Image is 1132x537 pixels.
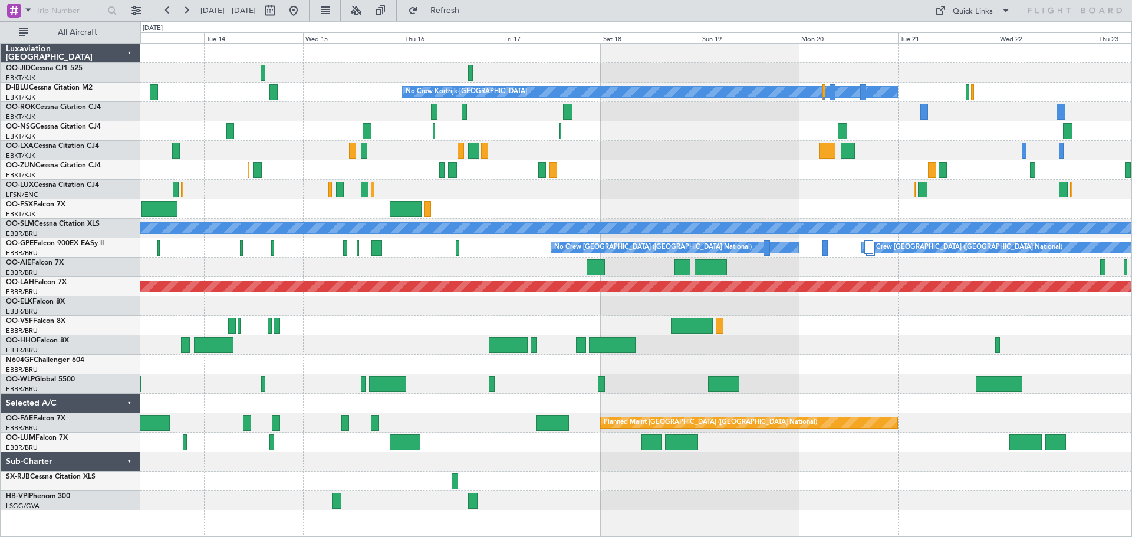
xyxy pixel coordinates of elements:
a: EBBR/BRU [6,424,38,433]
div: Fri 17 [502,32,601,43]
a: OO-LAHFalcon 7X [6,279,67,286]
div: Tue 21 [898,32,997,43]
a: LFSN/ENC [6,190,38,199]
button: Quick Links [929,1,1016,20]
a: EBBR/BRU [6,249,38,258]
span: SX-RJB [6,473,30,480]
a: EBKT/KJK [6,113,35,121]
a: OO-ROKCessna Citation CJ4 [6,104,101,111]
div: Mon 13 [105,32,204,43]
span: OO-LAH [6,279,34,286]
a: OO-WLPGlobal 5500 [6,376,75,383]
a: OO-GPEFalcon 900EX EASy II [6,240,104,247]
div: Thu 16 [403,32,502,43]
a: OO-SLMCessna Citation XLS [6,220,100,228]
button: Refresh [403,1,473,20]
a: SX-RJBCessna Citation XLS [6,473,96,480]
a: OO-ELKFalcon 8X [6,298,65,305]
a: EBKT/KJK [6,93,35,102]
div: Tue 14 [204,32,303,43]
span: N604GF [6,357,34,364]
a: OO-AIEFalcon 7X [6,259,64,266]
span: OO-VSF [6,318,33,325]
span: OO-FSX [6,201,33,208]
span: OO-NSG [6,123,35,130]
div: Quick Links [953,6,993,18]
div: Wed 15 [303,32,402,43]
a: EBKT/KJK [6,171,35,180]
span: OO-WLP [6,376,35,383]
div: Wed 22 [998,32,1097,43]
a: OO-ZUNCessna Citation CJ4 [6,162,101,169]
span: OO-HHO [6,337,37,344]
span: OO-SLM [6,220,34,228]
span: OO-ROK [6,104,35,111]
span: Refresh [420,6,470,15]
span: [DATE] - [DATE] [200,5,256,16]
a: OO-LUXCessna Citation CJ4 [6,182,99,189]
div: No Crew [GEOGRAPHIC_DATA] ([GEOGRAPHIC_DATA] National) [554,239,752,256]
a: OO-JIDCessna CJ1 525 [6,65,83,72]
a: OO-LXACessna Citation CJ4 [6,143,99,150]
a: D-IBLUCessna Citation M2 [6,84,93,91]
a: EBKT/KJK [6,210,35,219]
button: All Aircraft [13,23,128,42]
a: OO-LUMFalcon 7X [6,434,68,442]
span: OO-ZUN [6,162,35,169]
span: OO-FAE [6,415,33,422]
span: OO-LUX [6,182,34,189]
span: OO-LXA [6,143,34,150]
a: OO-VSFFalcon 8X [6,318,65,325]
div: [DATE] [143,24,163,34]
a: EBBR/BRU [6,365,38,374]
span: OO-ELK [6,298,32,305]
a: LSGG/GVA [6,502,40,510]
span: HB-VPI [6,493,29,500]
span: All Aircraft [31,28,124,37]
a: EBBR/BRU [6,327,38,335]
a: EBBR/BRU [6,385,38,394]
span: OO-GPE [6,240,34,247]
a: N604GFChallenger 604 [6,357,84,364]
a: EBBR/BRU [6,229,38,238]
div: No Crew [GEOGRAPHIC_DATA] ([GEOGRAPHIC_DATA] National) [865,239,1062,256]
a: EBBR/BRU [6,307,38,316]
a: EBKT/KJK [6,74,35,83]
a: EBBR/BRU [6,268,38,277]
span: OO-LUM [6,434,35,442]
a: EBBR/BRU [6,346,38,355]
a: EBKT/KJK [6,132,35,141]
a: OO-FSXFalcon 7X [6,201,65,208]
div: Planned Maint [GEOGRAPHIC_DATA] ([GEOGRAPHIC_DATA] National) [604,414,817,431]
input: Trip Number [36,2,104,19]
div: Sat 18 [601,32,700,43]
a: OO-NSGCessna Citation CJ4 [6,123,101,130]
span: OO-AIE [6,259,31,266]
a: OO-FAEFalcon 7X [6,415,65,422]
div: Mon 20 [799,32,898,43]
a: HB-VPIPhenom 300 [6,493,70,500]
a: EBBR/BRU [6,443,38,452]
div: No Crew Kortrijk-[GEOGRAPHIC_DATA] [406,83,527,101]
span: OO-JID [6,65,31,72]
a: OO-HHOFalcon 8X [6,337,69,344]
div: Sun 19 [700,32,799,43]
span: D-IBLU [6,84,29,91]
a: EBKT/KJK [6,151,35,160]
a: EBBR/BRU [6,288,38,296]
